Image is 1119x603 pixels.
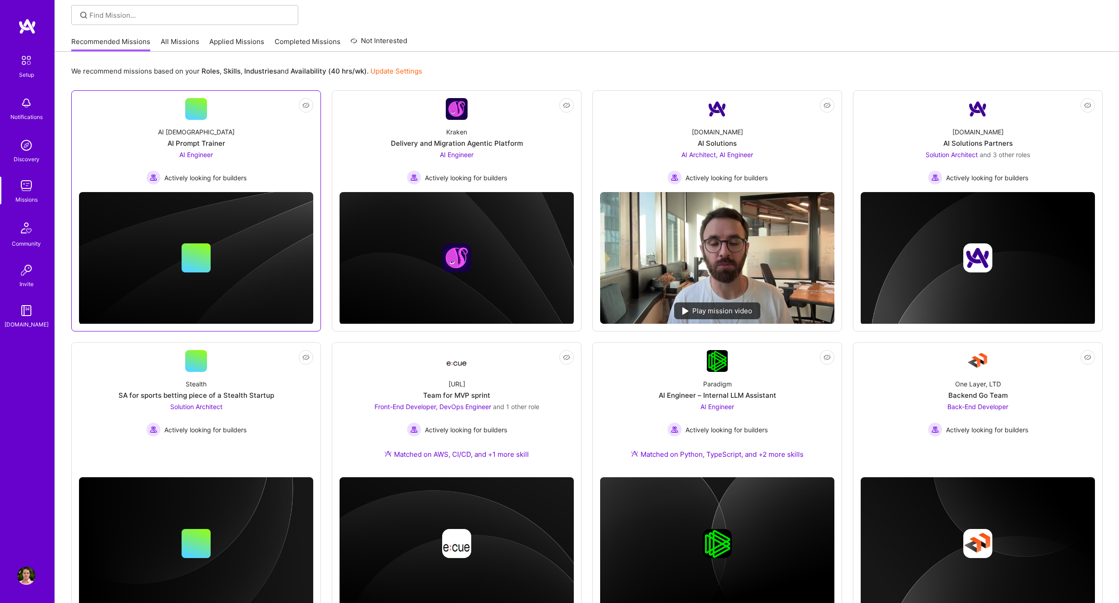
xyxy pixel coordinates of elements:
span: Actively looking for builders [164,425,246,435]
a: StealthSA for sports betting piece of a Stealth StartupSolution Architect Actively looking for bu... [79,350,313,470]
i: icon EyeClosed [1084,102,1091,109]
span: Actively looking for builders [946,173,1028,183]
div: Notifications [10,112,43,122]
img: Company logo [442,529,471,558]
img: play [682,307,689,315]
img: Actively looking for builders [928,422,942,437]
span: Actively looking for builders [685,173,768,183]
a: Completed Missions [275,37,340,52]
div: Kraken [446,127,467,137]
div: Backend Go Team [948,390,1008,400]
i: icon EyeClosed [823,354,831,361]
i: icon EyeClosed [823,102,831,109]
img: Company Logo [707,350,728,372]
div: Matched on Python, TypeScript, and +2 more skills [631,450,804,459]
span: AI Engineer [440,151,473,158]
span: and 3 other roles [980,151,1030,158]
img: Actively looking for builders [928,170,942,185]
b: Availability (40 hrs/wk) [291,67,367,75]
div: [DOMAIN_NAME] [5,320,49,329]
img: Company Logo [967,350,989,372]
span: AI Architect, AI Engineer [681,151,753,158]
span: Actively looking for builders [946,425,1028,435]
img: Company logo [963,243,992,272]
img: Ateam Purple Icon [385,450,392,457]
a: AI [DEMOGRAPHIC_DATA]AI Prompt TrainerAI Engineer Actively looking for buildersActively looking f... [79,98,313,185]
img: User Avatar [17,567,35,585]
a: All Missions [161,37,199,52]
span: Solution Architect [926,151,978,158]
img: Invite [17,261,35,279]
div: Paradigm [703,379,732,389]
img: cover [861,192,1095,325]
span: Front-End Developer, DevOps Engineer [375,403,491,410]
img: Actively looking for builders [667,170,682,185]
div: One Layer, LTD [955,379,1001,389]
span: Solution Architect [170,403,222,410]
div: AI Engineer – Internal LLM Assistant [659,390,776,400]
div: Stealth [186,379,207,389]
b: Skills [223,67,241,75]
img: setup [17,51,36,70]
div: Delivery and Migration Agentic Platform [391,138,523,148]
div: Team for MVP sprint [423,390,490,400]
div: Discovery [14,154,39,164]
i: icon EyeClosed [1084,354,1091,361]
i: icon SearchGrey [79,10,89,20]
img: Company logo [442,243,471,272]
div: [DOMAIN_NAME] [952,127,1004,137]
span: and 1 other role [493,403,539,410]
a: Company Logo[DOMAIN_NAME]AI SolutionsAI Architect, AI Engineer Actively looking for buildersActiv... [600,98,834,185]
div: Missions [15,195,38,204]
i: icon EyeClosed [302,354,310,361]
p: We recommend missions based on your , , and . [71,66,422,76]
a: Company LogoOne Layer, LTDBackend Go TeamBack-End Developer Actively looking for buildersActively... [861,350,1095,470]
div: Invite [20,279,34,289]
i: icon EyeClosed [563,102,570,109]
i: icon EyeClosed [563,354,570,361]
img: teamwork [17,177,35,195]
a: User Avatar [15,567,38,585]
div: Community [12,239,41,248]
img: cover [79,192,313,325]
div: AI Prompt Trainer [168,138,225,148]
div: AI [DEMOGRAPHIC_DATA] [158,127,235,137]
img: bell [17,94,35,112]
div: Setup [19,70,34,79]
span: Actively looking for builders [425,173,507,183]
b: Industries [244,67,277,75]
img: Company Logo [967,98,989,120]
img: No Mission [600,192,834,324]
i: icon EyeClosed [302,102,310,109]
div: [DOMAIN_NAME] [692,127,743,137]
img: Actively looking for builders [146,422,161,437]
span: Back-End Developer [947,403,1008,410]
img: Community [15,217,37,239]
div: Play mission video [674,302,760,319]
a: Company Logo[URL]Team for MVP sprintFront-End Developer, DevOps Engineer and 1 other roleActively... [340,350,574,470]
img: Company logo [963,529,992,558]
a: Company Logo[DOMAIN_NAME]AI Solutions PartnersSolution Architect and 3 other rolesActively lookin... [861,98,1095,185]
div: [URL] [449,379,465,389]
img: Actively looking for builders [146,170,161,185]
img: Company logo [703,529,732,558]
span: AI Engineer [179,151,213,158]
img: Ateam Purple Icon [631,450,638,457]
span: Actively looking for builders [164,173,246,183]
img: Actively looking for builders [407,422,421,437]
span: AI Engineer [700,403,734,410]
img: cover [340,192,574,325]
a: Company LogoKrakenDelivery and Migration Agentic PlatformAI Engineer Actively looking for builder... [340,98,574,185]
div: Matched on AWS, CI/CD, and +1 more skill [385,450,529,459]
img: guide book [17,301,35,320]
img: Company Logo [446,353,468,370]
a: Update Settings [370,67,422,75]
span: Actively looking for builders [685,425,768,435]
img: discovery [17,136,35,154]
img: logo [18,18,36,35]
span: Actively looking for builders [425,425,507,435]
a: Recommended Missions [71,37,150,52]
div: AI Solutions Partners [943,138,1013,148]
b: Roles [202,67,220,75]
img: Actively looking for builders [667,422,682,437]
